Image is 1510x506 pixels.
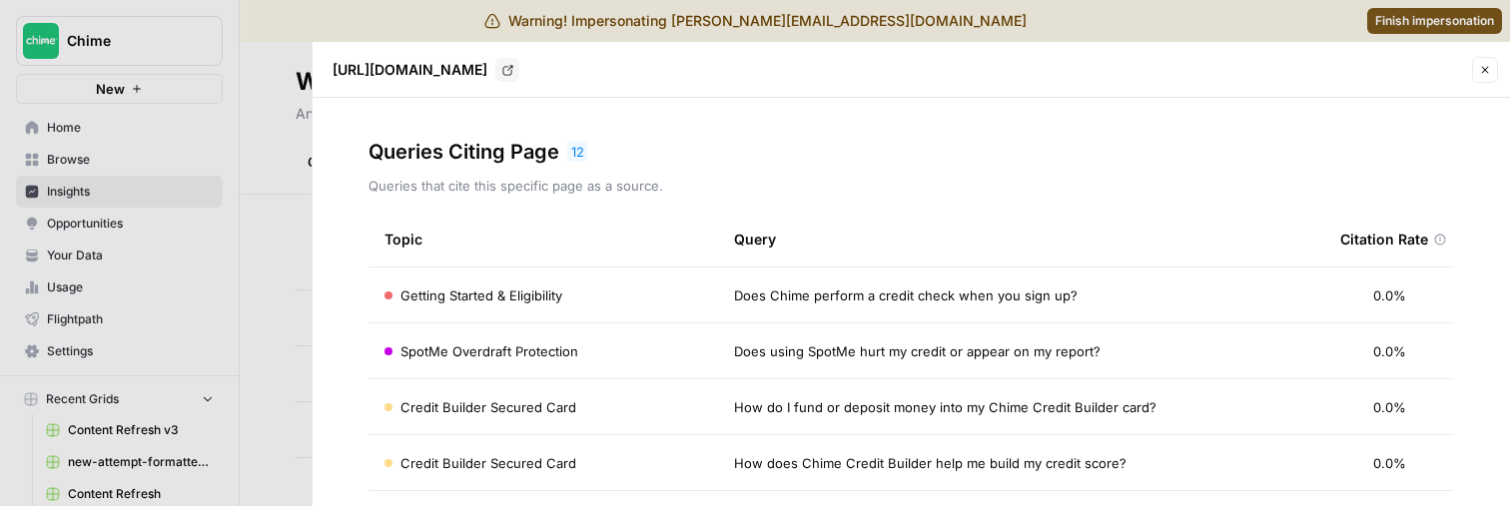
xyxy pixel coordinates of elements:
span: Citation Rate [1340,230,1428,250]
span: 0.0% [1373,397,1406,417]
p: [URL][DOMAIN_NAME] [333,60,487,80]
span: 0.0% [1373,285,1406,305]
div: Query [734,212,1308,266]
div: 12 [567,142,587,162]
p: Queries that cite this specific page as a source. [369,176,1454,196]
span: 0.0% [1373,453,1406,473]
h3: Queries Citing Page [369,138,559,166]
span: 0.0% [1373,341,1406,361]
span: SpotMe Overdraft Protection [400,341,578,361]
span: Does Chime perform a credit check when you sign up? [734,285,1078,305]
div: Topic [384,212,422,266]
span: Credit Builder Secured Card [400,453,576,473]
a: Go to page https://www.chime.com/credit [495,58,519,82]
span: How does Chime Credit Builder help me build my credit score? [734,453,1127,473]
span: How do I fund or deposit money into my Chime Credit Builder card? [734,397,1156,417]
span: Getting Started & Eligibility [400,285,562,305]
span: Credit Builder Secured Card [400,397,576,417]
span: Does using SpotMe hurt my credit or appear on my report? [734,341,1101,361]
